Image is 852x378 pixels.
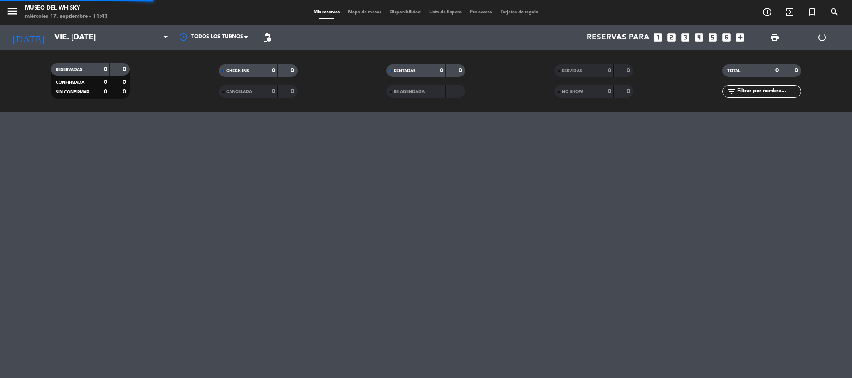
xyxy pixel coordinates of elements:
[608,68,611,74] strong: 0
[736,87,801,96] input: Filtrar por nombre...
[394,90,425,94] span: RE AGENDADA
[785,7,795,17] i: exit_to_app
[762,7,772,17] i: add_circle_outline
[77,32,87,42] i: arrow_drop_down
[721,32,732,43] i: looks_6
[807,7,817,17] i: turned_in_not
[309,10,344,15] span: Mis reservas
[627,68,632,74] strong: 0
[726,86,736,96] i: filter_list
[272,68,275,74] strong: 0
[795,68,800,74] strong: 0
[56,90,89,94] span: SIN CONFIRMAR
[798,25,846,50] div: LOG OUT
[394,69,416,73] span: SENTADAS
[652,32,663,43] i: looks_one
[6,5,19,17] i: menu
[104,89,107,95] strong: 0
[262,32,272,42] span: pending_actions
[226,69,249,73] span: CHECK INS
[6,5,19,20] button: menu
[6,28,50,47] i: [DATE]
[459,68,464,74] strong: 0
[817,32,827,42] i: power_settings_new
[123,66,128,72] strong: 0
[830,7,840,17] i: search
[666,32,677,43] i: looks_two
[775,68,779,74] strong: 0
[466,10,496,15] span: Pre-acceso
[291,68,296,74] strong: 0
[123,79,128,85] strong: 0
[770,32,780,42] span: print
[104,66,107,72] strong: 0
[104,79,107,85] strong: 0
[496,10,543,15] span: Tarjetas de regalo
[272,88,275,94] strong: 0
[735,32,746,43] i: add_box
[425,10,466,15] span: Lista de Espera
[25,4,108,12] div: MUSEO DEL WHISKY
[440,68,443,74] strong: 0
[226,90,252,94] span: CANCELADA
[694,32,704,43] i: looks_4
[680,32,691,43] i: looks_3
[707,32,718,43] i: looks_5
[385,10,425,15] span: Disponibilidad
[25,12,108,21] div: miércoles 17. septiembre - 11:43
[56,68,82,72] span: RESERVADAS
[56,81,84,85] span: CONFIRMADA
[123,89,128,95] strong: 0
[627,88,632,94] strong: 0
[562,90,583,94] span: NO SHOW
[291,88,296,94] strong: 0
[344,10,385,15] span: Mapa de mesas
[727,69,740,73] span: TOTAL
[608,88,611,94] strong: 0
[587,33,649,42] span: Reservas para
[562,69,582,73] span: SERVIDAS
